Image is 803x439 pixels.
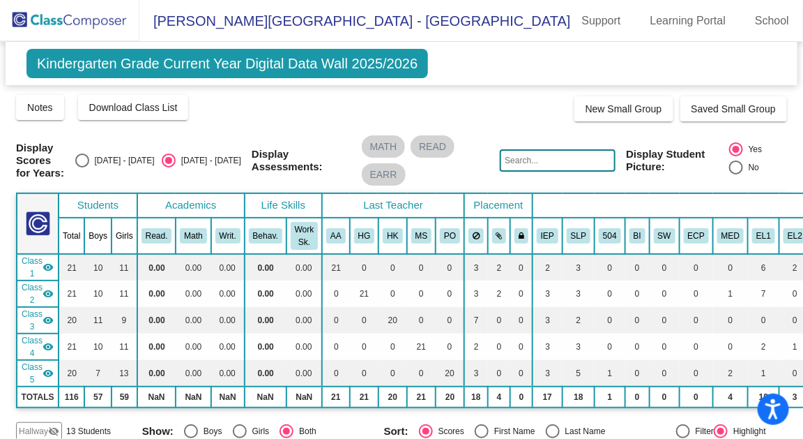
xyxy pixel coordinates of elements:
[691,103,776,114] span: Saved Small Group
[43,288,54,299] mat-icon: visibility
[748,334,779,360] td: 2
[354,228,375,244] button: HG
[489,425,535,438] div: First Name
[384,424,615,438] mat-radio-group: Select an option
[84,334,112,360] td: 10
[510,387,533,408] td: 0
[211,281,245,307] td: 0.00
[510,281,533,307] td: 0
[626,148,726,173] span: Display Student Picture:
[112,307,137,334] td: 9
[488,360,511,387] td: 0
[291,222,318,250] button: Work Sk.
[286,360,322,387] td: 0.00
[625,334,650,360] td: 0
[176,154,241,167] div: [DATE] - [DATE]
[245,387,286,408] td: NaN
[22,255,43,280] span: Class 1
[464,218,488,254] th: Keep away students
[322,218,350,254] th: Angie Ashling
[286,334,322,360] td: 0.00
[59,334,84,360] td: 21
[464,307,488,334] td: 7
[378,281,406,307] td: 0
[743,143,763,156] div: Yes
[690,425,714,438] div: Filter
[744,10,800,32] a: School
[89,154,155,167] div: [DATE] - [DATE]
[350,334,379,360] td: 0
[378,307,406,334] td: 20
[625,281,650,307] td: 0
[407,360,436,387] td: 0
[464,281,488,307] td: 3
[383,228,402,244] button: HK
[654,228,675,244] button: SW
[286,254,322,281] td: 0.00
[713,360,748,387] td: 2
[211,334,245,360] td: 0.00
[748,254,779,281] td: 6
[625,307,650,334] td: 0
[17,281,59,307] td: Hilary Glady - Glady
[436,387,464,408] td: 20
[464,334,488,360] td: 2
[680,254,713,281] td: 0
[586,103,662,114] span: New Small Group
[322,193,464,218] th: Last Teacher
[748,387,779,408] td: 18
[488,254,511,281] td: 2
[378,334,406,360] td: 0
[625,218,650,254] th: Behavior Interventionist
[563,254,595,281] td: 3
[571,10,632,32] a: Support
[378,218,406,254] th: Holly Kilibarda
[436,360,464,387] td: 20
[112,218,137,254] th: Girls
[713,334,748,360] td: 0
[112,254,137,281] td: 11
[43,341,54,352] mat-icon: visibility
[211,387,245,408] td: NaN
[680,387,713,408] td: 0
[176,387,211,408] td: NaN
[139,10,571,32] span: [PERSON_NAME][GEOGRAPHIC_DATA] - [GEOGRAPHIC_DATA]
[245,254,286,281] td: 0.00
[729,142,787,179] mat-radio-group: Select an option
[752,228,775,244] button: EL1
[595,307,625,334] td: 0
[595,218,625,254] th: 504 Plan
[411,228,432,244] button: MS
[66,425,111,438] span: 13 Students
[510,307,533,334] td: 0
[211,254,245,281] td: 0.00
[22,308,43,333] span: Class 3
[22,361,43,386] span: Class 5
[137,254,176,281] td: 0.00
[84,218,112,254] th: Boys
[84,360,112,387] td: 7
[625,254,650,281] td: 0
[436,281,464,307] td: 0
[17,334,59,360] td: Melissa Schmitt - Melissa Schmitt
[563,360,595,387] td: 5
[625,387,650,408] td: 0
[350,281,379,307] td: 21
[510,254,533,281] td: 0
[176,334,211,360] td: 0.00
[137,193,245,218] th: Academics
[211,307,245,334] td: 0.00
[22,334,43,359] span: Class 4
[137,307,176,334] td: 0.00
[286,281,322,307] td: 0.00
[43,368,54,379] mat-icon: visibility
[560,425,606,438] div: Last Name
[252,148,351,173] span: Display Assessments:
[464,387,488,408] td: 18
[293,425,316,438] div: Both
[198,425,222,438] div: Boys
[713,307,748,334] td: 0
[563,334,595,360] td: 3
[436,307,464,334] td: 0
[433,425,464,438] div: Scores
